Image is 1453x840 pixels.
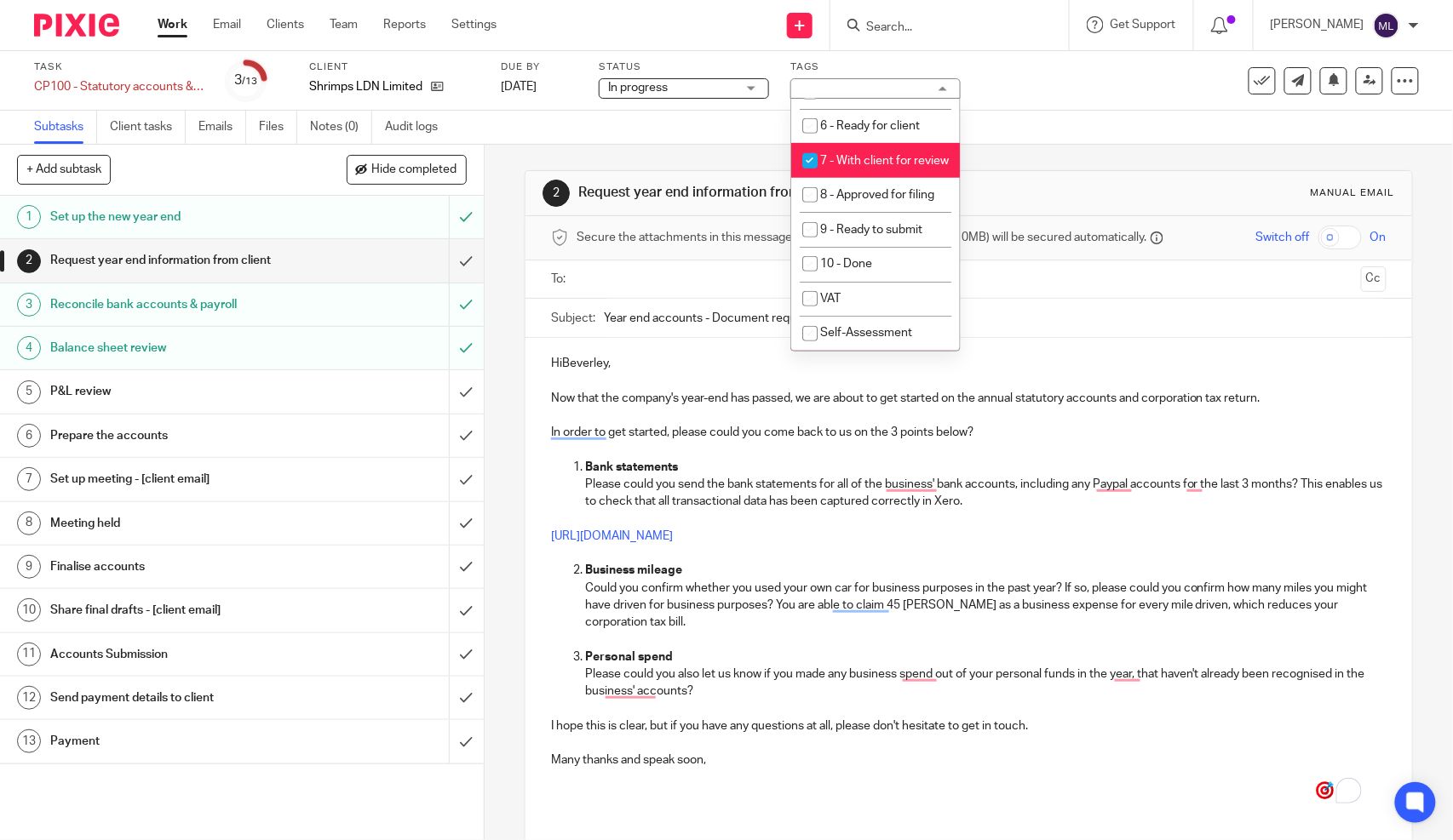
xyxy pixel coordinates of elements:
div: CP100 - Statutory accounts & tax return - [DATE] [34,78,204,95]
label: Tags [790,60,961,74]
div: 6 [17,424,41,448]
p: Please could you send the bank statements for all of the business' bank accounts, including any P... [585,476,1387,511]
strong: Personal spend [585,651,673,663]
span: Get Support [1111,19,1176,31]
a: Subtasks [34,111,97,144]
span: 6 - Ready for client [820,120,920,132]
div: To enrich screen reader interactions, please activate Accessibility in Grammarly extension settings [525,338,1412,816]
div: 9 [17,555,41,579]
div: 3 [17,293,41,317]
span: Self-Assessment [820,327,912,339]
a: Emails [198,111,246,144]
p: [PERSON_NAME] [1271,16,1364,33]
div: 2 [17,249,41,273]
input: Search [864,20,1018,36]
p: In order to get started, please could you come back to us on the 3 points below? [551,424,1387,441]
div: 4 [17,336,41,360]
a: Audit logs [385,111,451,144]
p: Please could you also let us know if you made any business spend out of your personal funds in th... [585,666,1387,700]
div: 10 [17,598,41,622]
a: Email [213,16,241,33]
div: 11 [17,643,41,666]
a: Notes (0) [310,111,372,144]
div: 5 [17,380,41,404]
h1: Reconcile bank accounts & payroll [50,292,305,317]
span: 8 - Approved for filing [820,189,934,201]
h1: Set up the new year end [50,204,305,230]
label: Client [309,60,480,74]
h1: Balance sheet review [50,335,305,361]
div: 3 [235,71,258,90]
label: Task [34,60,204,74]
p: Many thanks and speak soon, [551,751,1387,769]
a: Client tasks [110,111,186,144]
a: Clients [267,16,304,33]
button: Cc [1361,266,1387,292]
span: Hide completed [372,163,457,177]
span: Secure the attachments in this message. Files exceeding the size limit (10MB) will be secured aut... [577,229,1146,246]
span: VAT [820,293,841,305]
span: 7 - With client for review [820,155,949,167]
p: Now that the company's year-end has passed, we are about to get started on the annual statutory a... [551,390,1387,407]
h1: Finalise accounts [50,554,305,580]
strong: Business mileage [585,564,682,576]
div: Manual email [1311,186,1395,200]
h1: Request year end information from client [50,248,305,273]
h1: Request year end information from client [579,184,1005,202]
div: 1 [17,205,41,229]
img: Pixie [34,14,119,37]
h1: Send payment details to client [50,685,305,711]
span: 9 - Ready to submit [820,224,922,236]
div: CP100 - Statutory accounts &amp; tax return - March 2025 [34,78,204,95]
div: 13 [17,729,41,753]
a: Settings [451,16,497,33]
p: Could you confirm whether you used your own car for business purposes in the past year? If so, pl... [585,580,1387,631]
p: HiBeverley, [551,355,1387,372]
h1: P&L review [50,379,305,404]
h1: Meeting held [50,511,305,536]
a: Reports [383,16,426,33]
h1: Set up meeting - [client email] [50,466,305,492]
div: 12 [17,686,41,710]
h1: Payment [50,729,305,754]
label: Subject: [551,310,595,327]
img: svg%3E [1373,12,1400,39]
h1: Accounts Submission [50,642,305,667]
span: Switch off [1256,229,1310,246]
p: I hope this is clear, but if you have any questions at all, please don't hesitate to get in touch. [551,717,1387,734]
label: Status [599,60,769,74]
span: 10 - Done [820,258,872,270]
h1: Prepare the accounts [50,423,305,449]
div: 7 [17,467,41,491]
label: Due by [501,60,577,74]
button: + Add subtask [17,155,111,184]
div: 2 [543,180,570,207]
a: Work [158,16,187,33]
small: /13 [243,77,258,86]
button: Hide completed [347,155,467,184]
h1: Share final drafts - [client email] [50,597,305,623]
p: Shrimps LDN Limited [309,78,422,95]
a: Files [259,111,297,144]
strong: Bank statements [585,461,678,473]
span: On [1370,229,1387,246]
a: Team [330,16,358,33]
span: [DATE] [501,81,537,93]
label: To: [551,271,570,288]
a: [URL][DOMAIN_NAME] [551,530,673,542]
span: In progress [608,82,668,94]
div: 8 [17,511,41,535]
